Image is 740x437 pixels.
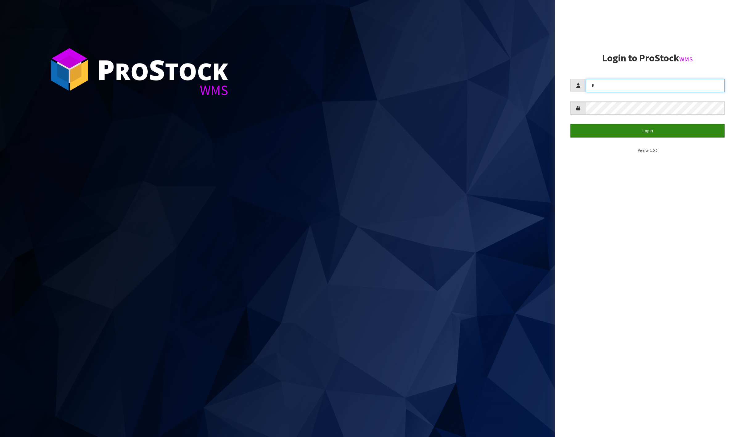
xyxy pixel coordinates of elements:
h2: Login to ProStock [570,53,725,64]
span: P [97,51,115,88]
button: Login [570,124,725,137]
span: S [149,51,165,88]
small: Version 1.0.0 [638,148,657,153]
input: Username [586,79,725,92]
div: ro tock [97,56,228,83]
small: WMS [679,55,693,63]
div: WMS [97,83,228,97]
img: ProStock Cube [46,46,92,93]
